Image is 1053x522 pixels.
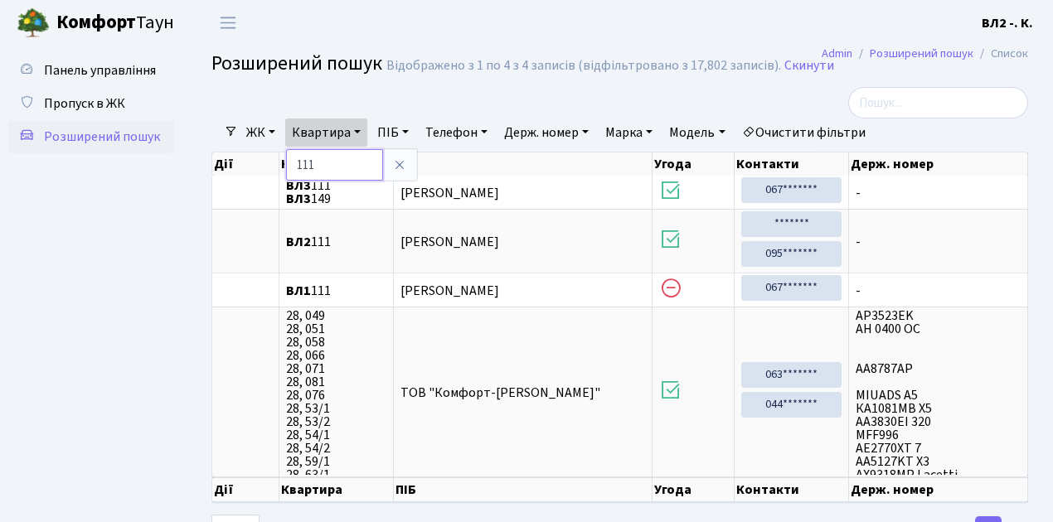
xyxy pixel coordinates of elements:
[797,36,1053,71] nav: breadcrumb
[400,184,499,202] span: [PERSON_NAME]
[400,384,600,402] span: ТОВ "Комфорт-[PERSON_NAME]"
[870,45,973,62] a: Розширений пошук
[973,45,1028,63] li: Список
[56,9,174,37] span: Таун
[394,477,652,502] th: ПІБ
[371,118,415,147] a: ПІБ
[856,309,1021,475] span: AP3523EK АН 0400 ОС АА8787АР MIUADS A5 КА1081МВ X5 АА3830ЕІ 320 MFF996 AE2770XT 7 AA5127KT X3 AX9...
[599,118,659,147] a: Марка
[400,233,499,251] span: [PERSON_NAME]
[286,309,386,475] span: 28, 049 28, 051 28, 058 28, 066 28, 071 28, 081 28, 076 28, 53/1 28, 53/2 28, 54/1 28, 54/2 28, 5...
[286,282,311,300] b: ВЛ1
[653,477,735,502] th: Угода
[856,284,1021,297] span: -
[419,118,494,147] a: Телефон
[497,118,595,147] a: Держ. номер
[207,9,249,36] button: Переключити навігацію
[982,13,1033,33] a: ВЛ2 -. К.
[279,477,394,502] th: Квартира
[735,477,848,502] th: Контакти
[56,9,136,36] b: Комфорт
[44,61,156,80] span: Панель управління
[849,477,1028,502] th: Держ. номер
[386,58,781,74] div: Відображено з 1 по 4 з 4 записів (відфільтровано з 17,802 записів).
[400,282,499,300] span: [PERSON_NAME]
[848,87,1028,118] input: Пошук...
[822,45,852,62] a: Admin
[240,118,282,147] a: ЖК
[285,118,367,147] a: Квартира
[212,477,279,502] th: Дії
[44,94,125,113] span: Пропуск в ЖК
[286,284,386,297] span: 111
[286,235,386,249] span: 111
[286,233,311,251] b: ВЛ2
[982,14,1033,32] b: ВЛ2 -. К.
[8,120,174,153] a: Розширений пошук
[735,152,848,176] th: Контакти
[286,179,386,205] span: 111 149
[849,152,1028,176] th: Держ. номер
[44,128,160,146] span: Розширений пошук
[856,235,1021,249] span: -
[395,152,653,176] th: ПІБ
[286,190,311,208] b: ВЛ3
[662,118,731,147] a: Модель
[784,58,834,74] a: Скинути
[735,118,872,147] a: Очистити фільтри
[279,152,394,176] th: Квартира
[211,49,382,78] span: Розширений пошук
[8,87,174,120] a: Пропуск в ЖК
[17,7,50,40] img: logo.png
[286,176,311,195] b: ВЛ3
[856,186,1021,200] span: -
[8,54,174,87] a: Панель управління
[653,152,735,176] th: Угода
[212,152,279,176] th: Дії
